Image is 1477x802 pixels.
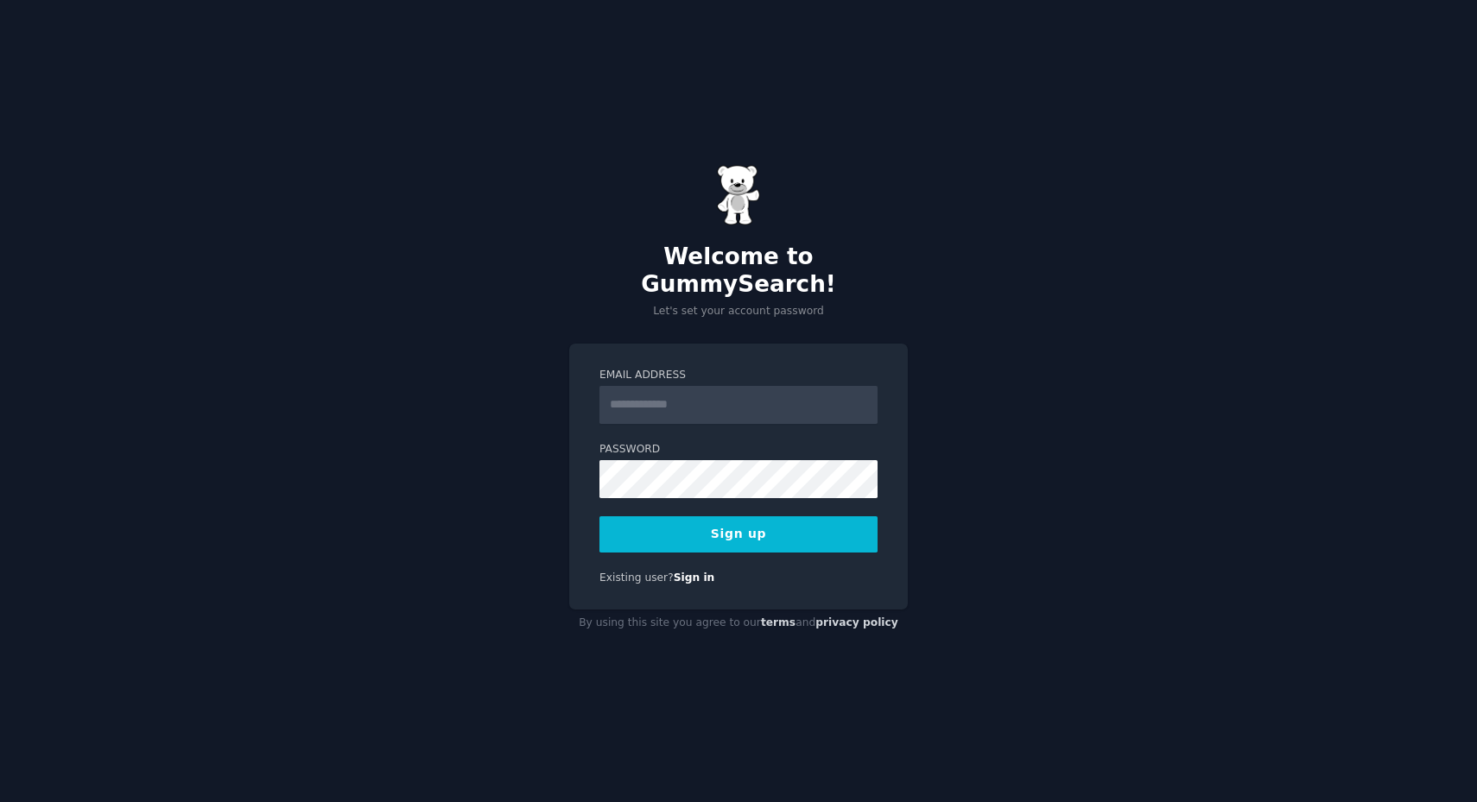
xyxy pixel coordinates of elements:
span: Existing user? [599,572,674,584]
a: Sign in [674,572,715,584]
label: Password [599,442,878,458]
a: privacy policy [815,616,898,628]
h2: Welcome to GummySearch! [569,243,908,298]
a: terms [761,616,796,628]
button: Sign up [599,516,878,553]
div: By using this site you agree to our and [569,609,908,637]
p: Let's set your account password [569,304,908,319]
label: Email Address [599,368,878,383]
img: Gummy Bear [717,165,760,225]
